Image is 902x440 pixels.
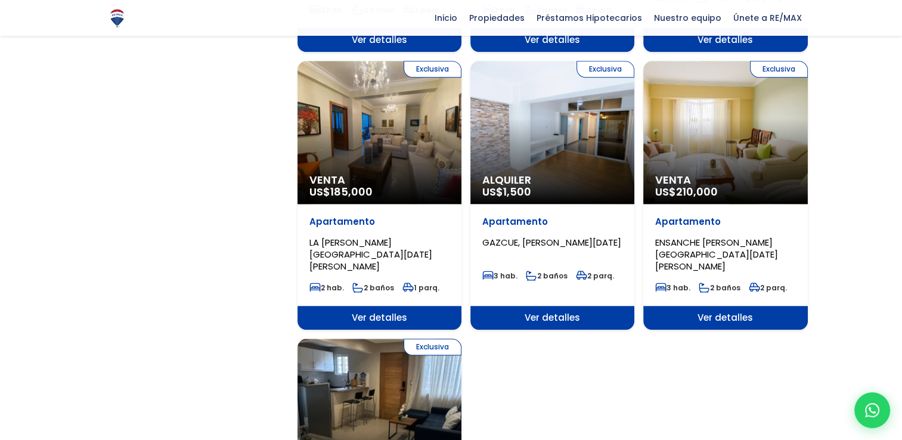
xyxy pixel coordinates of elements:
[643,61,807,330] a: Exclusiva Venta US$210,000 Apartamento ENSANCHE [PERSON_NAME][GEOGRAPHIC_DATA][DATE][PERSON_NAME]...
[526,271,568,281] span: 2 baños
[297,28,461,52] span: Ver detalles
[402,283,439,293] span: 1 parq.
[429,9,463,27] span: Inicio
[655,184,718,199] span: US$
[470,61,634,330] a: Exclusiva Alquiler US$1,500 Apartamento GAZCUE, [PERSON_NAME][DATE] 3 hab. 2 baños 2 parq. Ver de...
[643,306,807,330] span: Ver detalles
[309,236,432,272] span: LA [PERSON_NAME][GEOGRAPHIC_DATA][DATE][PERSON_NAME]
[699,283,740,293] span: 2 baños
[727,9,808,27] span: Únete a RE/MAX
[576,271,614,281] span: 2 parq.
[648,9,727,27] span: Nuestro equipo
[482,174,622,186] span: Alquiler
[643,28,807,52] span: Ver detalles
[107,8,128,29] img: Logo de REMAX
[470,306,634,330] span: Ver detalles
[749,283,787,293] span: 2 parq.
[404,61,461,78] span: Exclusiva
[750,61,808,78] span: Exclusiva
[309,174,450,186] span: Venta
[482,184,531,199] span: US$
[297,306,461,330] span: Ver detalles
[330,184,373,199] span: 185,000
[655,236,778,272] span: ENSANCHE [PERSON_NAME][GEOGRAPHIC_DATA][DATE][PERSON_NAME]
[655,174,795,186] span: Venta
[531,9,648,27] span: Préstamos Hipotecarios
[309,216,450,228] p: Apartamento
[404,339,461,355] span: Exclusiva
[470,28,634,52] span: Ver detalles
[503,184,531,199] span: 1,500
[309,184,373,199] span: US$
[463,9,531,27] span: Propiedades
[655,216,795,228] p: Apartamento
[482,216,622,228] p: Apartamento
[676,184,718,199] span: 210,000
[352,283,394,293] span: 2 baños
[297,61,461,330] a: Exclusiva Venta US$185,000 Apartamento LA [PERSON_NAME][GEOGRAPHIC_DATA][DATE][PERSON_NAME] 2 hab...
[482,236,621,249] span: GAZCUE, [PERSON_NAME][DATE]
[309,283,344,293] span: 2 hab.
[482,271,517,281] span: 3 hab.
[655,283,690,293] span: 3 hab.
[576,61,634,78] span: Exclusiva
